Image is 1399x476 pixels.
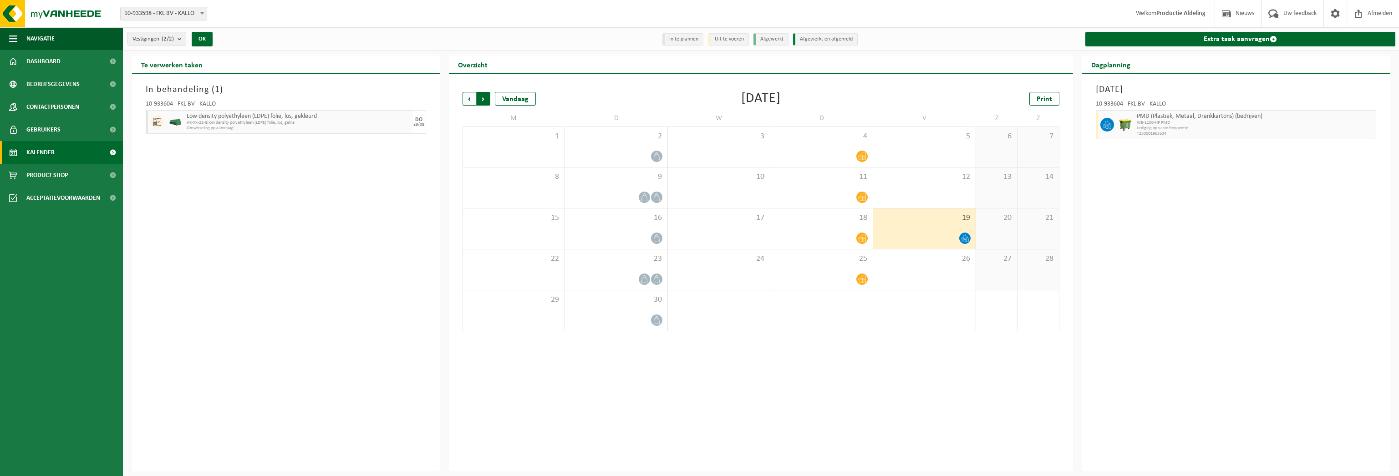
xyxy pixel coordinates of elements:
[878,213,971,223] span: 19
[775,132,868,142] span: 4
[415,117,422,122] div: DO
[187,113,410,120] span: Low density polyethyleen (LDPE) folie, los, gekleurd
[1082,56,1140,73] h2: Dagplanning
[26,73,80,96] span: Bedrijfsgegevens
[1017,110,1059,127] td: Z
[672,254,766,264] span: 24
[878,172,971,182] span: 12
[1029,92,1059,106] a: Print
[26,187,100,209] span: Acceptatievoorwaarden
[1022,132,1054,142] span: 7
[1156,10,1206,17] strong: Productie Afdeling
[120,7,207,20] span: 10-933598 - FKL BV - KALLO
[1137,126,1374,131] span: Lediging op vaste frequentie
[753,33,789,46] li: Afgewerkt
[463,92,476,106] span: Vorige
[1022,254,1054,264] span: 28
[793,33,858,46] li: Afgewerkt en afgemeld
[26,118,61,141] span: Gebruikers
[770,110,873,127] td: D
[1137,113,1374,120] span: PMD (Plastiek, Metaal, Drankkartons) (bedrijven)
[463,110,565,127] td: M
[775,172,868,182] span: 11
[1137,120,1374,126] span: WB-1100-HP PMD
[477,92,490,106] span: Volgende
[570,213,663,223] span: 16
[26,96,79,118] span: Contactpersonen
[878,254,971,264] span: 26
[1096,101,1376,110] div: 10-933604 - FKL BV - KALLO
[495,92,536,106] div: Vandaag
[570,295,663,305] span: 30
[775,213,868,223] span: 18
[981,172,1013,182] span: 13
[672,213,766,223] span: 17
[168,119,182,126] img: HK-XK-22-GN-00
[413,122,424,127] div: 28/08
[468,172,560,182] span: 8
[878,132,971,142] span: 5
[1119,118,1132,132] img: WB-1100-HPE-GN-51
[146,101,426,110] div: 10-933604 - FKL BV - KALLO
[570,132,663,142] span: 2
[468,254,560,264] span: 22
[981,254,1013,264] span: 27
[1137,131,1374,137] span: T250001965634
[192,32,213,46] button: OK
[708,33,749,46] li: Uit te voeren
[468,132,560,142] span: 1
[1096,83,1376,96] h3: [DATE]
[132,32,174,46] span: Vestigingen
[121,7,207,20] span: 10-933598 - FKL BV - KALLO
[26,141,55,164] span: Kalender
[570,172,663,182] span: 9
[468,213,560,223] span: 15
[672,132,766,142] span: 3
[976,110,1018,127] td: Z
[215,85,220,94] span: 1
[1022,213,1054,223] span: 21
[146,83,426,96] h3: In behandeling ( )
[662,33,703,46] li: In te plannen
[1022,172,1054,182] span: 14
[187,120,410,126] span: HK-XK-22-G low density polyethyleen (LDPE) folie, los, gekle
[127,32,186,46] button: Vestigingen(2/2)
[570,254,663,264] span: 23
[873,110,976,127] td: V
[162,36,174,42] count: (2/2)
[1037,96,1052,103] span: Print
[26,27,55,50] span: Navigatie
[668,110,771,127] td: W
[26,50,61,73] span: Dashboard
[981,213,1013,223] span: 20
[1085,32,1395,46] a: Extra taak aanvragen
[132,56,212,73] h2: Te verwerken taken
[468,295,560,305] span: 29
[775,254,868,264] span: 25
[449,56,497,73] h2: Overzicht
[26,164,68,187] span: Product Shop
[187,126,410,131] span: Omwisseling op aanvraag
[981,132,1013,142] span: 6
[741,92,781,106] div: [DATE]
[565,110,668,127] td: D
[672,172,766,182] span: 10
